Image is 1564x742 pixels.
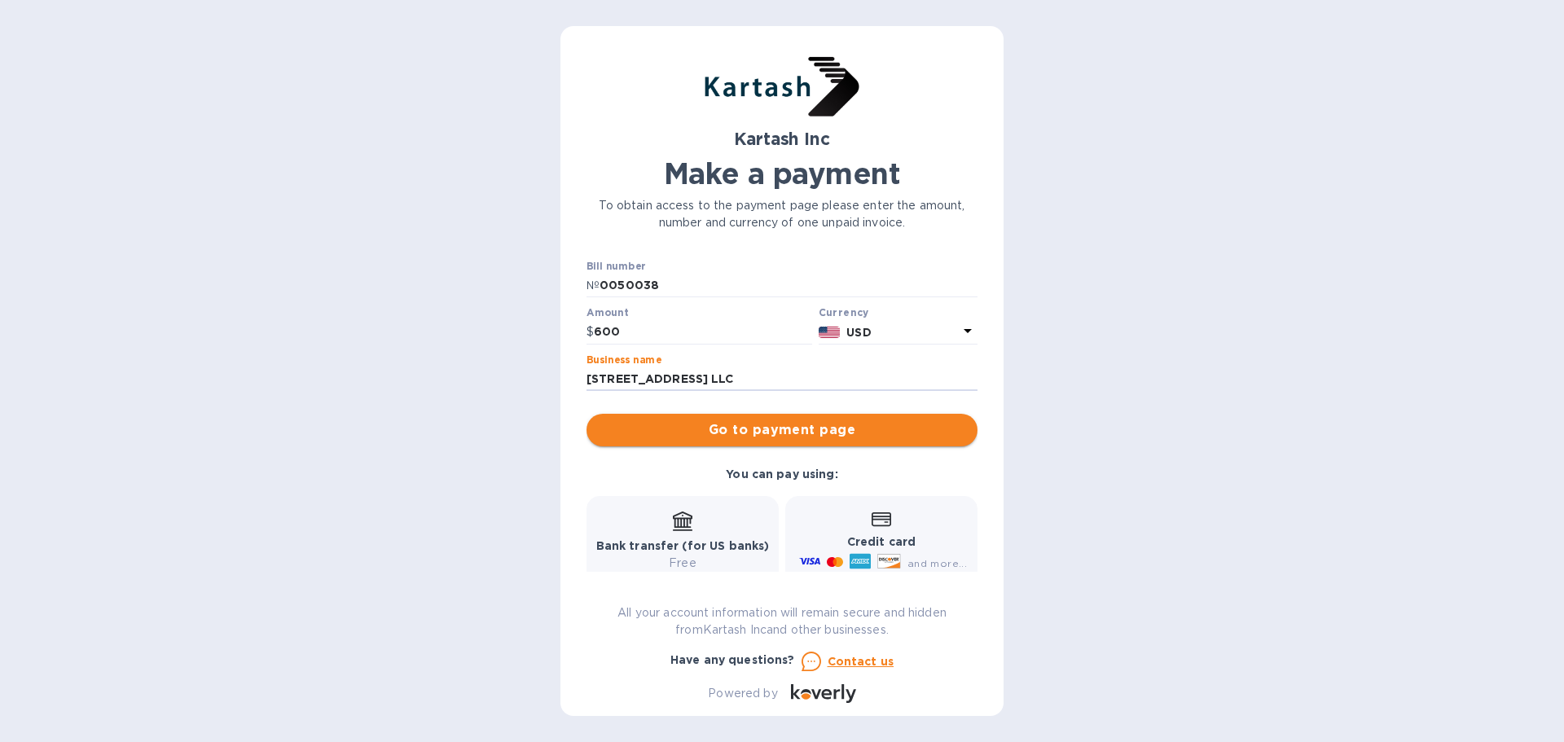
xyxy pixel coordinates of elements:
[819,327,841,338] img: USD
[734,129,829,149] b: Kartash Inc
[600,274,977,298] input: Enter bill number
[586,355,661,365] label: Business name
[586,604,977,639] p: All your account information will remain secure and hidden from Kartash Inc and other businesses.
[586,156,977,191] h1: Make a payment
[586,197,977,231] p: To obtain access to the payment page please enter the amount, number and currency of one unpaid i...
[596,555,770,572] p: Free
[596,539,770,552] b: Bank transfer (for US banks)
[726,468,837,481] b: You can pay using:
[819,306,869,318] b: Currency
[586,323,594,340] p: $
[586,414,977,446] button: Go to payment page
[708,685,777,702] p: Powered by
[586,309,628,318] label: Amount
[828,655,894,668] u: Contact us
[847,535,916,548] b: Credit card
[586,367,977,392] input: Enter business name
[846,326,871,339] b: USD
[670,653,795,666] b: Have any questions?
[594,320,812,345] input: 0.00
[600,420,964,440] span: Go to payment page
[586,261,645,271] label: Bill number
[586,277,600,294] p: №
[907,557,967,569] span: and more...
